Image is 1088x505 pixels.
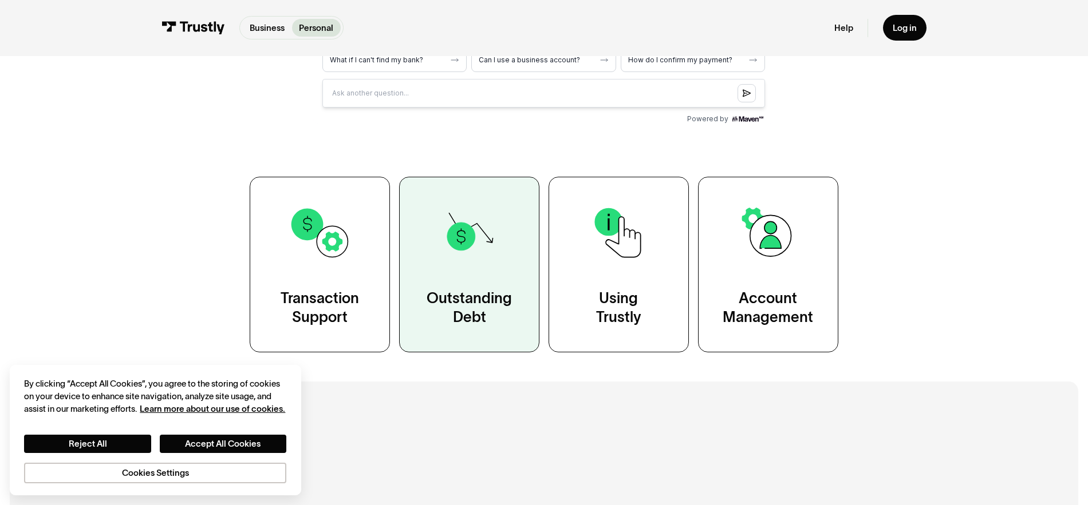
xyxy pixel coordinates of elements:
[374,249,415,259] span: Powered by
[893,22,917,33] div: Log in
[29,59,444,68] li: : Enter your online banking credentials as you normally would.
[140,404,285,413] a: More information about your privacy, opens in a new tab
[31,93,102,102] strong: Confirm the Payment
[29,93,444,112] li: : Use your bank's authentication method (e.g., a security code or biometric verification) to fina...
[89,120,134,129] a: Using Trustly
[417,249,452,259] img: Maven AGI Logo
[29,46,444,55] li: : When prompted by the merchant, choose your bank from the list provided.
[24,377,286,483] div: Privacy
[29,71,444,90] li: : Select the account you want to use for the transaction. Note that Trustly supports personal che...
[160,435,287,453] button: Accept All Cookies
[9,214,452,242] input: Question box
[10,365,301,495] div: Cookie banner
[292,19,341,37] a: Personal
[161,21,224,34] img: Trustly Logo
[834,22,853,33] a: Help
[399,177,539,352] a: OutstandingDebt
[250,177,390,352] a: TransactionSupport
[17,120,444,129] p: For more details, visit .
[596,289,641,328] div: Using Trustly
[17,190,132,200] span: What if I can't find my bank?
[24,435,151,453] button: Reject All
[427,289,512,328] div: Outstanding Debt
[299,22,333,34] p: Personal
[250,22,285,34] p: Business
[315,190,431,200] span: How do I confirm my payment?
[24,463,286,483] button: Cookies Settings
[723,289,813,328] div: Account Management
[883,15,927,41] a: Log in
[549,177,689,352] a: UsingTrustly
[31,59,96,67] strong: Log In to Your Bank
[24,377,286,416] div: By clicking “Accept All Cookies”, you agree to the storing of cookies on your device to enhance s...
[165,190,281,200] span: Can I use a business account?
[242,19,291,37] a: Business
[698,177,838,352] a: AccountManagement
[31,46,89,55] strong: Select Your Bank
[17,19,444,38] p: Trustly does not require you to create an account or sign in to use its services. Instead, you us...
[31,71,105,80] strong: Choose Your Account
[424,219,443,237] button: Submit question
[281,289,359,328] div: Transaction Support
[9,169,452,178] div: You may also want to ask...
